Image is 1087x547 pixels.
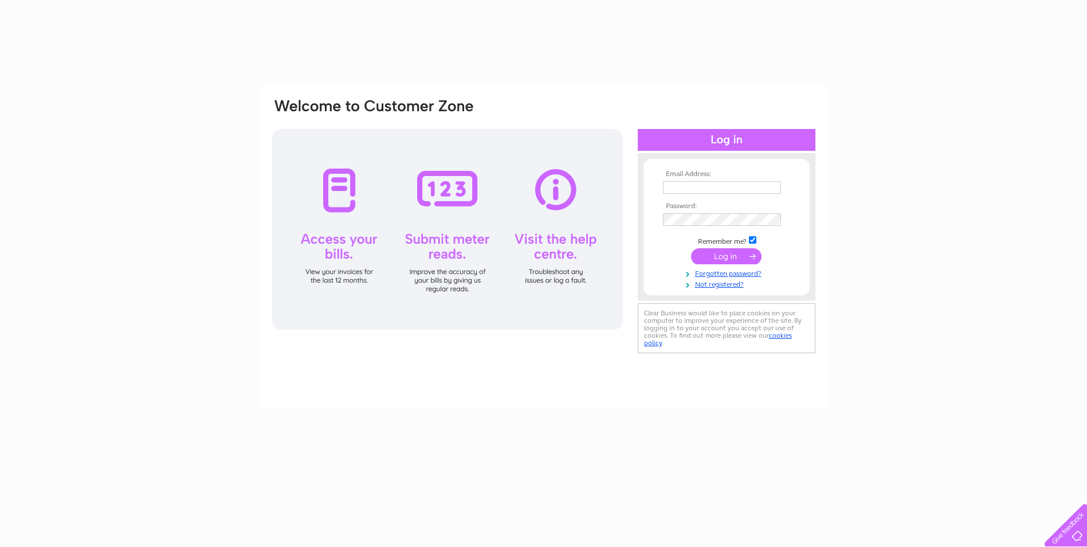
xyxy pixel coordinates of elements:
[691,248,762,264] input: Submit
[638,303,815,353] div: Clear Business would like to place cookies on your computer to improve your experience of the sit...
[663,278,793,289] a: Not registered?
[644,331,792,347] a: cookies policy
[660,235,793,246] td: Remember me?
[660,170,793,178] th: Email Address:
[663,267,793,278] a: Forgotten password?
[660,202,793,210] th: Password:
